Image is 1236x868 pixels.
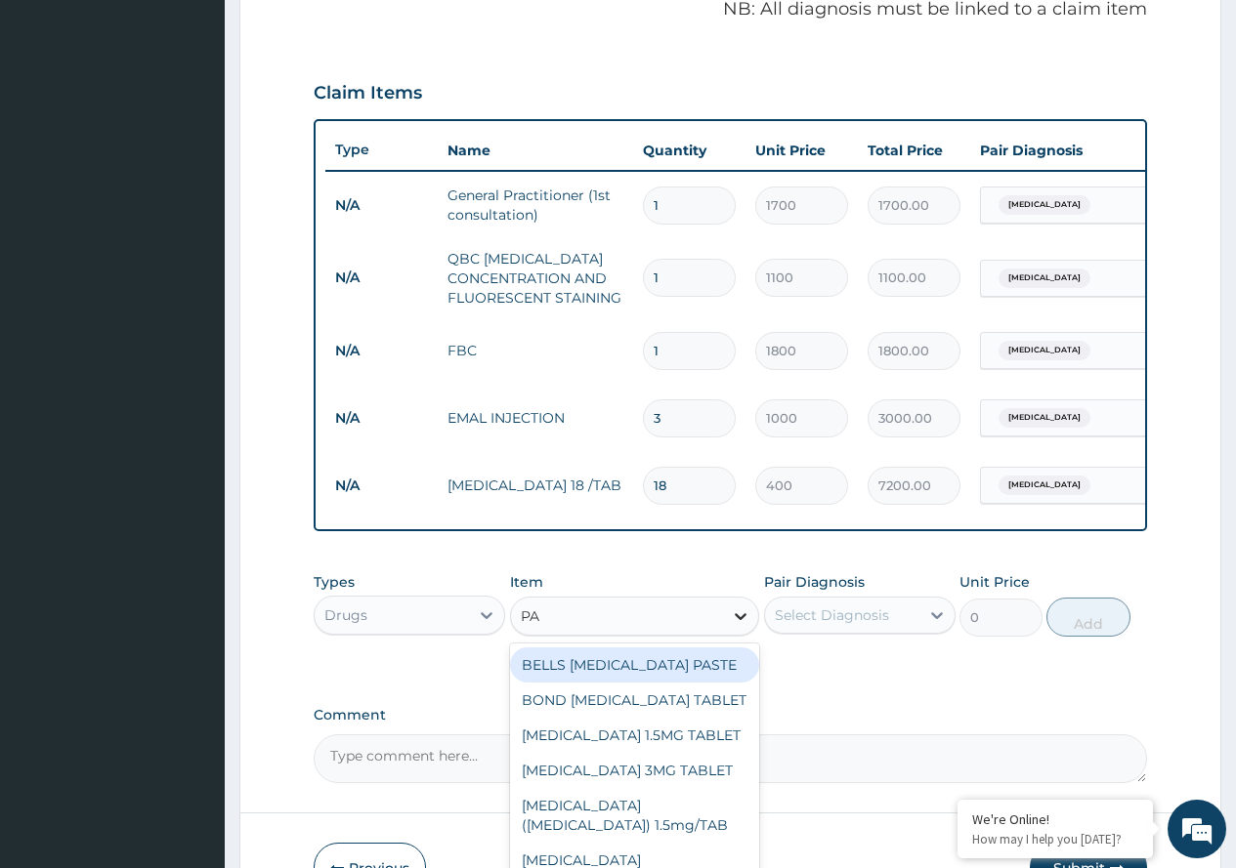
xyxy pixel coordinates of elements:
[999,269,1090,288] span: [MEDICAL_DATA]
[510,647,760,682] div: BELLS [MEDICAL_DATA] PASTE
[314,83,422,104] h3: Claim Items
[510,718,760,753] div: [MEDICAL_DATA] 1.5MG TABLET
[314,574,355,591] label: Types
[633,131,746,170] th: Quantity
[746,131,858,170] th: Unit Price
[325,260,438,296] td: N/A
[999,195,1090,215] span: [MEDICAL_DATA]
[970,131,1185,170] th: Pair Diagnosis
[325,187,438,224] td: N/A
[314,707,1147,723] label: Comment
[113,246,270,443] span: We're online!
[972,810,1138,828] div: We're Online!
[438,239,633,317] td: QBC [MEDICAL_DATA] CONCENTRATION AND FLUORESCENT STAINING
[972,831,1138,847] p: How may I help you today?
[438,176,633,234] td: General Practitioner (1st consultation)
[510,682,760,718] div: BOND [MEDICAL_DATA] TABLET
[438,331,633,370] td: FBC
[959,572,1030,592] label: Unit Price
[775,605,889,625] div: Select Diagnosis
[999,408,1090,428] span: [MEDICAL_DATA]
[858,131,970,170] th: Total Price
[438,466,633,505] td: [MEDICAL_DATA] 18 /TAB
[510,572,543,592] label: Item
[320,10,367,57] div: Minimize live chat window
[999,341,1090,360] span: [MEDICAL_DATA]
[324,605,367,625] div: Drugs
[325,132,438,168] th: Type
[438,398,633,437] td: EMAL INJECTION
[510,788,760,843] div: [MEDICAL_DATA] ([MEDICAL_DATA]) 1.5mg/TAB
[1046,598,1129,637] button: Add
[102,109,328,135] div: Chat with us now
[325,468,438,504] td: N/A
[764,572,865,592] label: Pair Diagnosis
[325,333,438,369] td: N/A
[510,753,760,788] div: [MEDICAL_DATA] 3MG TABLET
[999,475,1090,495] span: [MEDICAL_DATA]
[438,131,633,170] th: Name
[36,98,79,146] img: d_794563401_company_1708531726252_794563401
[325,400,438,436] td: N/A
[10,533,372,601] textarea: Type your message and hit 'Enter'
